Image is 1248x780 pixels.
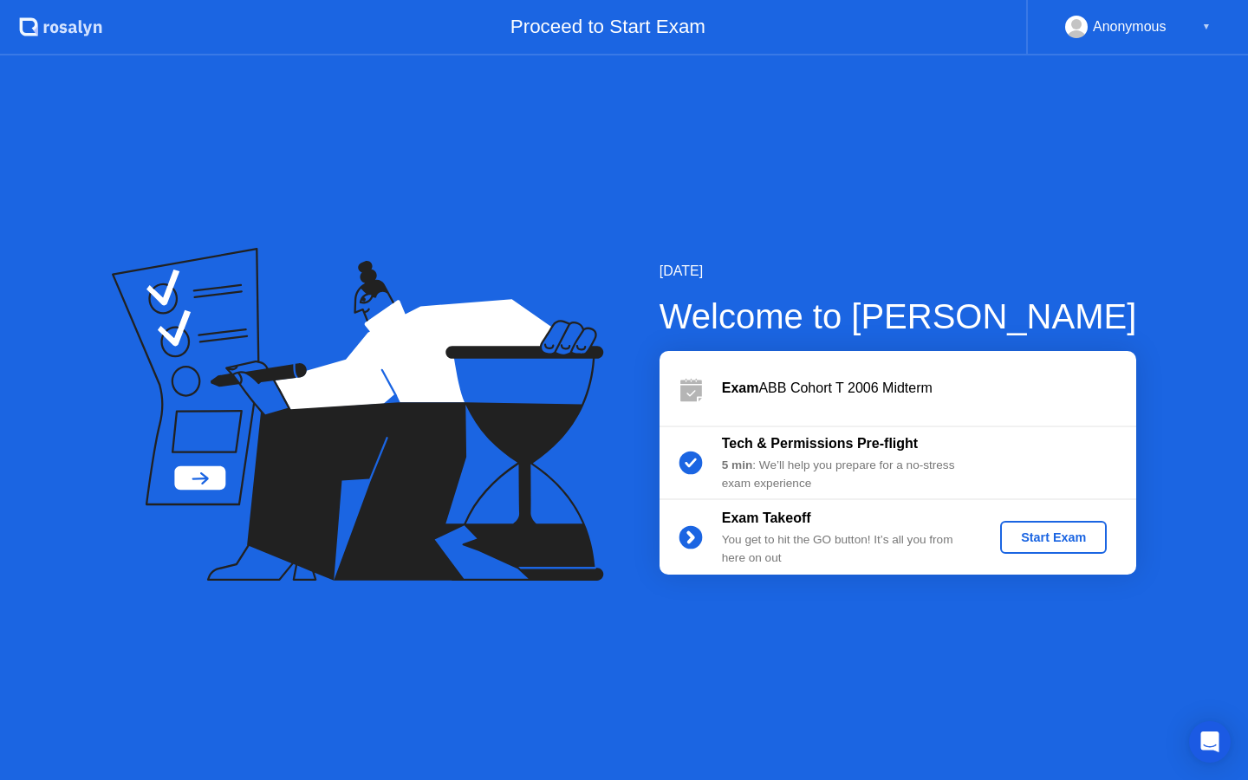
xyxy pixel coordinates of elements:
b: Exam Takeoff [722,510,811,525]
div: Open Intercom Messenger [1189,721,1231,763]
div: : We’ll help you prepare for a no-stress exam experience [722,457,972,492]
div: Start Exam [1007,530,1100,544]
b: Exam [722,380,759,395]
div: Welcome to [PERSON_NAME] [660,290,1137,342]
b: Tech & Permissions Pre-flight [722,436,918,451]
div: ▼ [1202,16,1211,38]
div: You get to hit the GO button! It’s all you from here on out [722,531,972,567]
div: ABB Cohort T 2006 Midterm [722,378,1136,399]
div: Anonymous [1093,16,1167,38]
b: 5 min [722,458,753,471]
div: [DATE] [660,261,1137,282]
button: Start Exam [1000,521,1107,554]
